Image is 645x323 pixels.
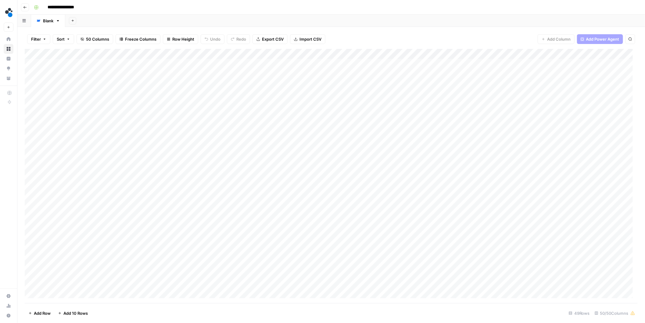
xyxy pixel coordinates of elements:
button: Filter [27,34,50,44]
button: Row Height [163,34,198,44]
a: Usage [4,301,13,311]
button: Help + Support [4,311,13,321]
button: Undo [201,34,224,44]
span: Add Power Agent [586,36,619,42]
span: Undo [210,36,220,42]
a: Blank [31,15,65,27]
button: 50 Columns [77,34,113,44]
span: Filter [31,36,41,42]
button: Export CSV [253,34,288,44]
button: Sort [53,34,74,44]
span: Export CSV [262,36,284,42]
div: 49 Rows [566,308,592,318]
span: Sort [57,36,65,42]
button: Import CSV [290,34,325,44]
a: Insights [4,54,13,64]
a: Your Data [4,73,13,83]
button: Add 10 Rows [54,308,91,318]
img: spot.ai Logo [4,7,15,18]
a: Browse [4,44,13,54]
a: Opportunities [4,64,13,73]
span: 50 Columns [86,36,109,42]
span: Add Row [34,310,51,316]
button: Add Column [538,34,575,44]
span: Import CSV [299,36,321,42]
button: Add Row [25,308,54,318]
button: Freeze Columns [116,34,160,44]
a: Home [4,34,13,44]
a: Settings [4,291,13,301]
span: Add Column [547,36,571,42]
span: Row Height [172,36,194,42]
button: Add Power Agent [577,34,623,44]
div: 50/50 Columns [592,308,638,318]
span: Add 10 Rows [63,310,88,316]
button: Redo [227,34,250,44]
span: Redo [236,36,246,42]
span: Freeze Columns [125,36,156,42]
div: Blank [43,18,53,24]
button: Workspace: spot.ai [4,5,13,20]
